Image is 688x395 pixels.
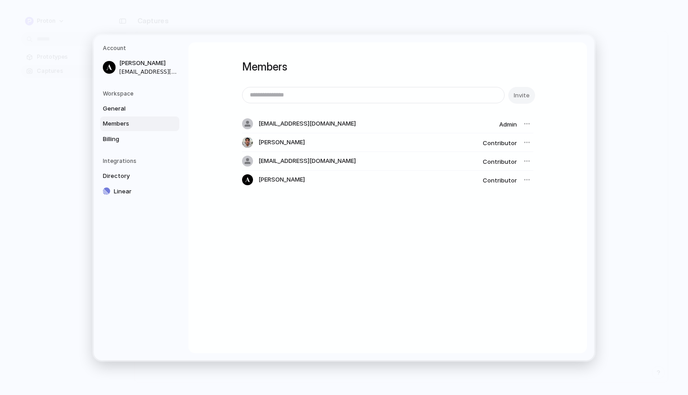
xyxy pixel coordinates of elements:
[103,157,179,165] h5: Integrations
[258,175,305,184] span: [PERSON_NAME]
[119,67,177,76] span: [EMAIL_ADDRESS][DOMAIN_NAME]
[483,177,517,184] span: Contributor
[242,59,533,75] h1: Members
[100,132,179,146] a: Billing
[103,89,179,97] h5: Workspace
[100,184,179,198] a: Linear
[258,138,305,147] span: [PERSON_NAME]
[100,169,179,183] a: Directory
[100,116,179,131] a: Members
[483,139,517,147] span: Contributor
[114,187,172,196] span: Linear
[483,158,517,165] span: Contributor
[103,134,161,143] span: Billing
[258,157,356,166] span: [EMAIL_ADDRESS][DOMAIN_NAME]
[258,119,356,128] span: [EMAIL_ADDRESS][DOMAIN_NAME]
[103,119,161,128] span: Members
[100,101,179,116] a: General
[119,59,177,68] span: [PERSON_NAME]
[103,104,161,113] span: General
[103,172,161,181] span: Directory
[100,56,179,79] a: [PERSON_NAME][EMAIL_ADDRESS][DOMAIN_NAME]
[499,121,517,128] span: Admin
[103,44,179,52] h5: Account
